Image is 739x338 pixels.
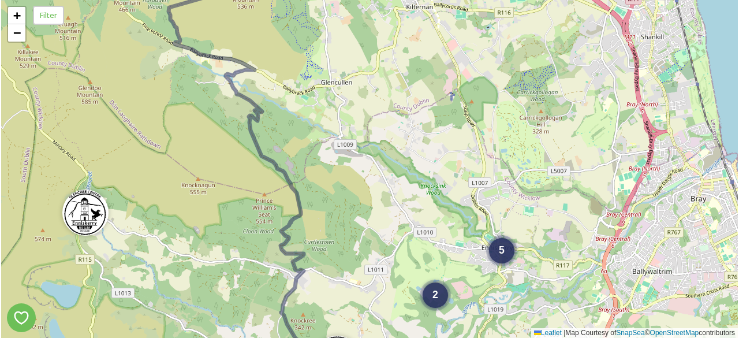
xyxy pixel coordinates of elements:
[616,329,644,337] a: SnapSea
[650,329,699,337] a: OpenStreetMap
[531,328,738,338] div: Map Courtesy of © contributors
[489,238,514,263] div: 5
[13,25,21,40] span: −
[534,329,562,337] a: Leaflet
[432,289,438,300] span: 2
[8,24,25,42] a: Zoom out
[62,190,109,236] img: Marker
[499,244,505,256] span: 5
[8,7,25,24] a: Zoom in
[563,329,565,337] span: |
[423,283,448,308] div: 2
[13,8,21,23] span: +
[33,6,64,25] div: Filter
